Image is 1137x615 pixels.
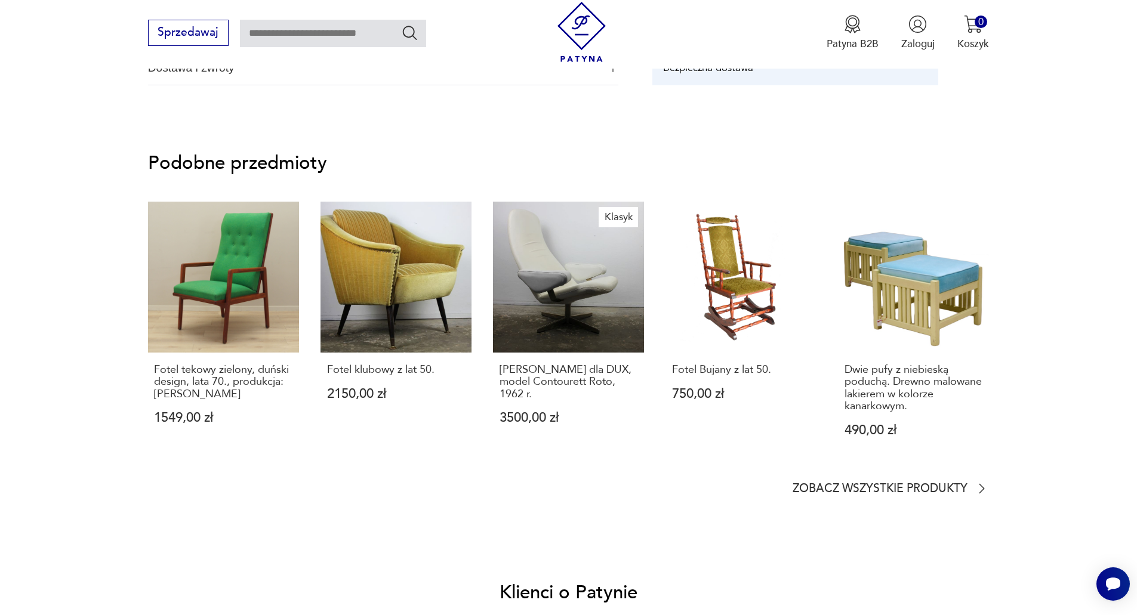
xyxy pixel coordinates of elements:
[148,154,990,172] p: Podobne przedmioty
[500,364,638,400] p: [PERSON_NAME] dla DUX, model Contourett Roto, 1962 r.
[793,484,967,494] p: Zobacz wszystkie produkty
[665,202,816,465] a: Fotel Bujany z lat 50.Fotel Bujany z lat 50.750,00 zł
[154,412,292,424] p: 1549,00 zł
[845,424,983,437] p: 490,00 zł
[148,29,229,38] a: Sprzedawaj
[843,15,862,33] img: Ikona medalu
[500,580,637,605] h2: Klienci o Patynie
[793,481,989,496] a: Zobacz wszystkie produkty
[401,24,418,41] button: Szukaj
[901,37,935,51] p: Zaloguj
[975,16,987,28] div: 0
[957,37,989,51] p: Koszyk
[964,15,982,33] img: Ikona koszyka
[493,202,644,465] a: KlasykAlf Svensson dla DUX, model Contourett Roto, 1962 r.[PERSON_NAME] dla DUX, model Contourett...
[827,15,879,51] button: Patyna B2B
[672,388,811,400] p: 750,00 zł
[1096,567,1130,601] iframe: Smartsupp widget button
[827,15,879,51] a: Ikona medaluPatyna B2B
[321,202,472,465] a: Fotel klubowy z lat 50.Fotel klubowy z lat 50.2150,00 zł
[908,15,927,33] img: Ikonka użytkownika
[827,37,879,51] p: Patyna B2B
[148,202,299,465] a: Fotel tekowy zielony, duński design, lata 70., produkcja: DaniaFotel tekowy zielony, duński desig...
[500,412,638,424] p: 3500,00 zł
[327,388,466,400] p: 2150,00 zł
[154,364,292,400] p: Fotel tekowy zielony, duński design, lata 70., produkcja: [PERSON_NAME]
[672,364,811,376] p: Fotel Bujany z lat 50.
[838,202,989,465] a: Dwie pufy z niebieską poduchą. Drewno malowane lakierem w kolorze kanarkowym.Dwie pufy z niebiesk...
[327,364,466,376] p: Fotel klubowy z lat 50.
[957,15,989,51] button: 0Koszyk
[901,15,935,51] button: Zaloguj
[845,364,983,413] p: Dwie pufy z niebieską poduchą. Drewno malowane lakierem w kolorze kanarkowym.
[148,20,229,46] button: Sprzedawaj
[551,2,612,62] img: Patyna - sklep z meblami i dekoracjami vintage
